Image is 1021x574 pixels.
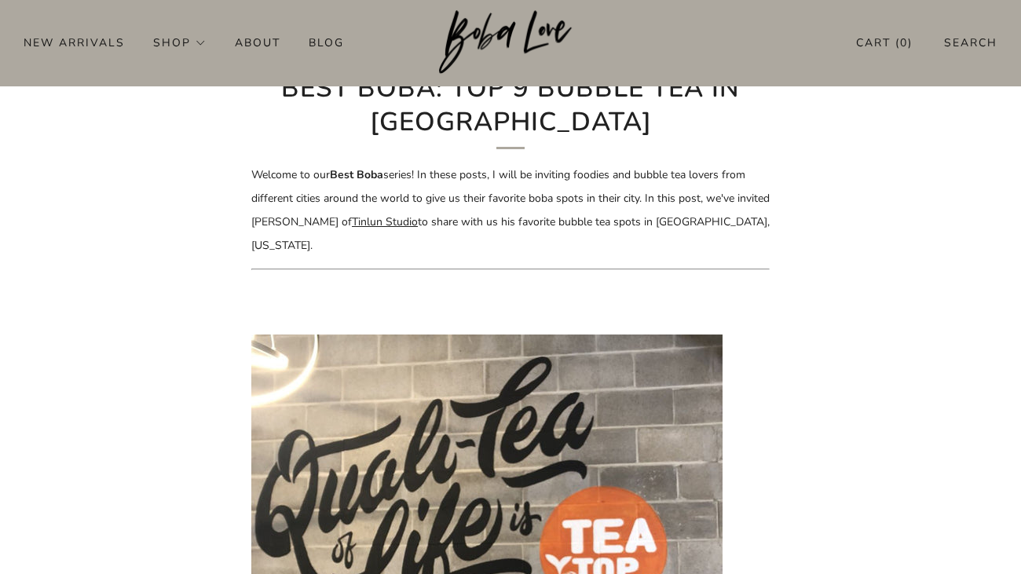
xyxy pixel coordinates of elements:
[235,30,280,55] a: About
[900,35,908,50] items-count: 0
[153,30,207,55] a: Shop
[856,30,913,56] a: Cart
[944,30,997,56] a: Search
[352,214,418,229] a: Tinlun Studio
[251,72,770,149] h1: Best Boba: Top 9 bubble tea in [GEOGRAPHIC_DATA]
[330,167,383,182] strong: Best Boba
[251,163,770,258] p: series! In these posts, I will be inviting foodies and bubble tea lovers from different cities ar...
[439,10,583,75] img: Boba Love
[309,30,344,55] a: Blog
[251,167,330,182] span: Welcome to our
[24,30,125,55] a: New Arrivals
